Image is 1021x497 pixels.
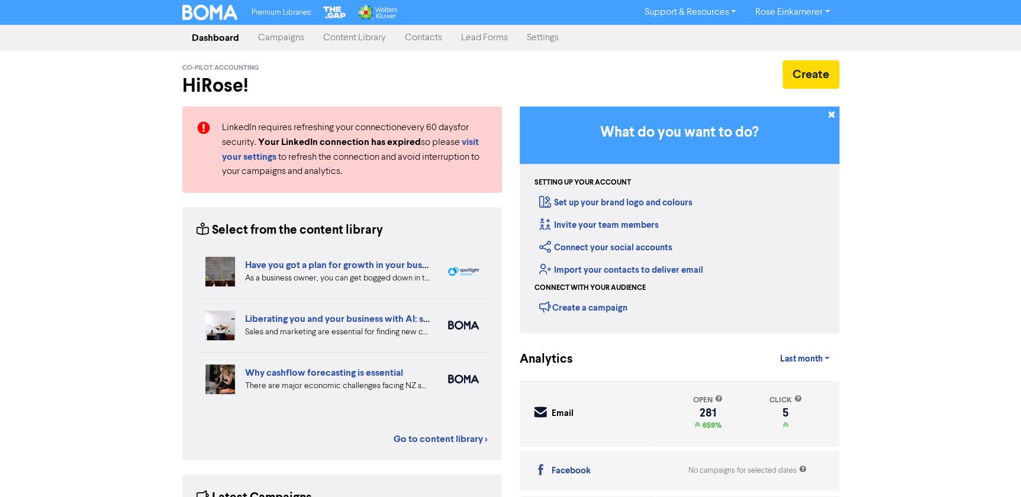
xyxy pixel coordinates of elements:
a: Why cashflow forecasting is essential [245,367,403,379]
a: Last month [770,347,839,371]
div: 281 [693,408,723,418]
img: spotlight [448,267,479,276]
div: As a business owner, you can get bogged down in the demands of day-to-day business. We can help b... [245,272,430,285]
a: Dashboard [182,26,249,50]
img: Wolters Kluwer [357,5,397,20]
div: Facebook [552,464,591,478]
div: Email [552,407,574,421]
div: Sales and marketing are essential for finding new customers but eat into your business time. We e... [245,326,430,338]
a: Connect your social accounts [539,242,672,253]
button: Create [782,60,839,89]
a: Campaigns [249,26,314,50]
strong: Your LinkedIn connection has expired [258,136,421,148]
div: Analytics [520,350,558,369]
img: The Gap [321,5,347,20]
div: Select from the content library [197,221,383,240]
div: click [769,395,801,406]
div: 5 [769,408,801,418]
a: Import your contacts to deliver email [539,264,703,276]
span: Last month [780,354,822,364]
img: boma [448,321,479,330]
span: Premium Libraries: [252,9,312,17]
a: visit your settings [222,138,479,162]
a: Settings [517,26,568,50]
div: Connect with your audience [534,283,646,293]
a: Invite your team members [539,220,659,231]
a: Go to content library > [394,432,488,446]
a: Contacts [395,26,452,50]
div: open [693,395,723,406]
span: 659% [700,421,722,430]
div: There are major economic challenges facing NZ small business. How can detailed cashflow forecasti... [245,380,430,392]
h2: Hi Rose ! [182,75,502,97]
a: Have you got a plan for growth in your business? [245,259,447,271]
div: Getting Started in BOMA [520,106,839,333]
div: Create a campaign [539,298,627,316]
a: Support & Resources [634,3,745,22]
div: No campaigns for selected dates [688,465,807,476]
a: Set up your brand logo and colours [539,197,693,208]
a: Content Library [314,26,395,50]
div: LinkedIn requires refreshing your connection every 60 days for security. so please to refresh the... [213,121,497,179]
a: Liberating you and your business with AI: sales and marketing [245,313,502,325]
a: Lead Forms [452,26,517,50]
img: BOMA Logo [182,5,238,20]
a: Rose Einkamerer [745,3,839,22]
img: boma [448,375,479,383]
h3: What do you want to do? [537,124,822,141]
div: Setting up your account [534,177,631,188]
span: Co-Pilot Accounting [182,64,259,72]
